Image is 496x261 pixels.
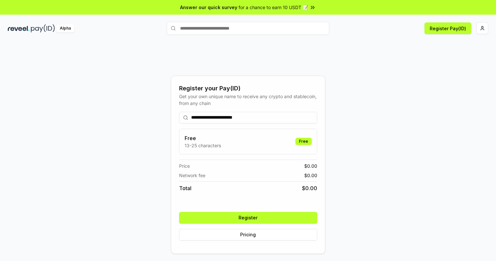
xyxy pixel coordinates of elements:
[179,172,205,179] span: Network fee
[56,24,74,33] div: Alpha
[179,84,317,93] div: Register your Pay(ID)
[304,172,317,179] span: $ 0.00
[180,4,237,11] span: Answer our quick survey
[424,22,471,34] button: Register Pay(ID)
[179,163,190,169] span: Price
[179,212,317,224] button: Register
[302,184,317,192] span: $ 0.00
[304,163,317,169] span: $ 0.00
[31,24,55,33] img: pay_id
[185,142,221,149] p: 13-25 characters
[8,24,30,33] img: reveel_dark
[185,134,221,142] h3: Free
[295,138,312,145] div: Free
[179,184,191,192] span: Total
[239,4,308,11] span: for a chance to earn 10 USDT 📝
[179,229,317,241] button: Pricing
[179,93,317,107] div: Get your own unique name to receive any crypto and stablecoin, from any chain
